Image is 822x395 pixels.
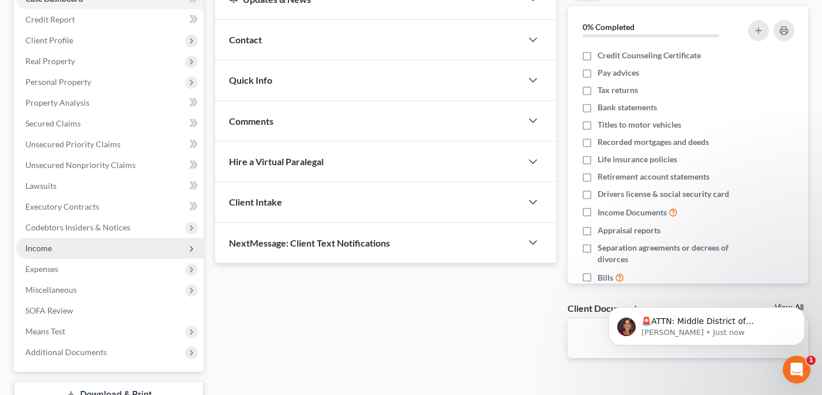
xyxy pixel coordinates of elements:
[229,74,272,85] span: Quick Info
[25,305,73,315] span: SOFA Review
[598,207,667,218] span: Income Documents
[598,154,677,165] span: Life insurance policies
[25,139,121,149] span: Unsecured Priority Claims
[598,102,657,113] span: Bank statements
[25,56,75,66] span: Real Property
[25,326,65,336] span: Means Test
[598,50,701,61] span: Credit Counseling Certificate
[25,347,107,357] span: Additional Documents
[591,283,822,364] iframe: Intercom notifications message
[25,202,99,211] span: Executory Contracts
[568,302,641,314] div: Client Documents
[229,196,282,207] span: Client Intake
[16,300,204,321] a: SOFA Review
[25,98,89,107] span: Property Analysis
[25,118,81,128] span: Secured Claims
[25,14,75,24] span: Credit Report
[598,242,738,265] span: Separation agreements or decrees of divorces
[16,134,204,155] a: Unsecured Priority Claims
[598,171,710,182] span: Retirement account statements
[16,92,204,113] a: Property Analysis
[25,222,130,232] span: Codebtors Insiders & Notices
[598,272,613,284] span: Bills
[25,35,73,45] span: Client Profile
[229,156,324,167] span: Hire a Virtual Paralegal
[25,243,52,253] span: Income
[16,176,204,196] a: Lawsuits
[16,113,204,134] a: Secured Claims
[577,328,799,340] p: No client documents yet.
[783,356,810,383] iframe: Intercom live chat
[229,34,262,45] span: Contact
[25,264,58,274] span: Expenses
[25,77,91,87] span: Personal Property
[598,67,639,79] span: Pay advices
[229,115,273,126] span: Comments
[806,356,816,365] span: 1
[598,136,709,148] span: Recorded mortgages and deeds
[598,225,660,236] span: Appraisal reports
[25,181,57,191] span: Lawsuits
[229,237,390,248] span: NextMessage: Client Text Notifications
[16,9,204,30] a: Credit Report
[598,188,729,200] span: Drivers license & social security card
[16,196,204,217] a: Executory Contracts
[25,285,77,295] span: Miscellaneous
[598,84,638,96] span: Tax returns
[16,155,204,176] a: Unsecured Nonpriority Claims
[25,160,136,170] span: Unsecured Nonpriority Claims
[583,22,635,32] strong: 0% Completed
[598,119,681,131] span: Titles to motor vehicles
